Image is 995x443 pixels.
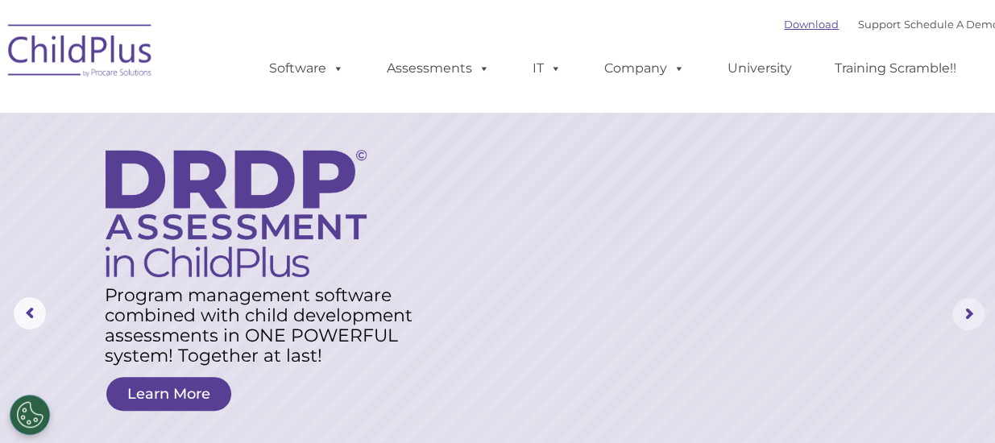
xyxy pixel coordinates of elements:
[858,18,901,31] a: Support
[732,269,995,443] iframe: Chat Widget
[711,52,808,85] a: University
[784,18,839,31] a: Download
[253,52,360,85] a: Software
[371,52,506,85] a: Assessments
[588,52,701,85] a: Company
[10,395,50,435] button: Cookies Settings
[516,52,578,85] a: IT
[105,285,423,366] rs-layer: Program management software combined with child development assessments in ONE POWERFUL system! T...
[106,377,231,411] a: Learn More
[223,172,292,184] span: Phone number
[223,106,272,118] span: Last name
[819,52,972,85] a: Training Scramble!!
[106,150,367,277] img: DRDP Assessment in ChildPlus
